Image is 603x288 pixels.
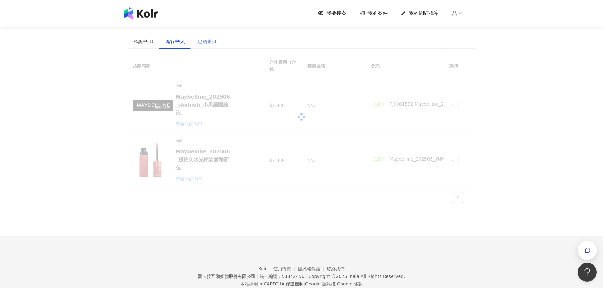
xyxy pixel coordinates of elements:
a: 隱私權保護 [298,266,327,271]
iframe: Help Scout Beacon - Open [578,263,597,282]
a: 我的案件 [359,10,388,17]
a: iKala [349,274,359,279]
span: | [257,274,258,279]
a: Google 條款 [337,281,363,286]
span: | [305,274,307,279]
a: Google 隱私權 [305,281,336,286]
a: 我要接案 [318,10,347,17]
span: | [336,281,337,286]
a: Kolr [258,266,273,271]
span: | [304,281,305,286]
span: 我要接案 [326,10,347,17]
div: 確認中(1) [134,38,154,45]
span: 我的案件 [367,10,388,17]
span: 我的網紅檔案 [409,10,439,17]
div: 愛卡拉互動媒體股份有限公司 [198,274,255,279]
div: 進行中(2) [166,38,185,45]
div: 已結束(3) [198,38,218,45]
div: Copyright © 2025 All Rights Reserved. [308,274,405,279]
div: 統一編號：53342456 [260,274,304,279]
a: 使用條款 [273,266,298,271]
span: 本站採用 reCAPTCHA 保護機制 [240,280,363,288]
a: 聯絡我們 [327,266,345,271]
img: logo [124,7,158,20]
a: 我的網紅檔案 [400,10,439,17]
